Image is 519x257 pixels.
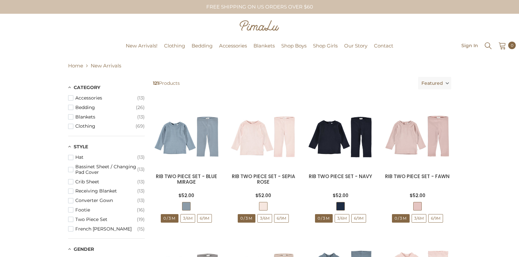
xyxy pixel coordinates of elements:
button: Crib Sheet [68,177,145,187]
span: Bedding [75,105,136,110]
span: French [PERSON_NAME] [75,226,137,232]
span: 3/6M [412,214,426,223]
span: (13) [137,188,145,194]
button: Clothing [68,121,145,131]
button: Bedding [68,103,145,112]
span: 6/9M [197,214,212,223]
span: Bassinet Sheet / Changing Pad Cover [75,164,137,175]
a: Home [68,62,83,70]
span: BLUE MIRAGE [182,202,191,211]
span: Blankets [253,43,275,49]
span: Crib Sheet [75,179,137,185]
label: Featured [418,77,451,89]
span: FAWN [413,202,422,211]
a: Our Story [341,42,371,59]
span: 6/9M [351,214,366,223]
span: 3/6M [258,214,272,222]
span: (13) [137,114,145,120]
span: 3/6M [412,214,426,222]
span: New Arrivals! [126,43,158,49]
a: Contact [371,42,397,59]
a: RIB TWO PIECE SET - SEPIA ROSE [232,173,295,185]
button: Footie [68,205,145,215]
span: 0/3M [161,214,178,223]
span: Gender [74,246,94,252]
button: Bassinet Sheet / Changing Pad Cover [68,162,145,177]
span: Converter Gown [75,198,137,203]
b: 121 [153,80,159,86]
span: Clothing [75,123,136,129]
span: $52.00 [410,192,425,199]
span: 0/3M [392,214,409,222]
span: (16) [137,207,145,213]
span: Blankets [75,114,137,120]
span: (19) [137,217,145,222]
span: (13) [137,167,145,172]
a: New Arrivals [91,63,121,69]
span: 6/9M [197,214,212,222]
span: Shop Boys [281,43,306,49]
img: Pimalu [240,20,279,31]
a: RIB TWO PIECE SET - BLUE MIRAGE [156,173,217,185]
span: $52.00 [255,192,271,199]
span: 0/3M [315,214,333,223]
span: Accessories [219,43,247,49]
span: 3/6M [335,214,349,222]
span: Accessories [75,95,137,101]
nav: breadcrumbs [68,59,451,72]
a: New Arrivals! [122,42,161,59]
span: 0 [511,42,513,49]
div: FREE SHIPPING ON US ORDERS OVER $60 [187,1,332,13]
a: Clothing [161,42,188,59]
span: 3/6M [180,214,195,223]
span: $52.00 [178,192,194,199]
span: (13) [137,95,145,101]
span: $52.00 [333,192,348,199]
button: Two Piece Set [68,215,145,224]
span: 3/6M [257,214,272,223]
a: RIB TWO PIECE SET - FAWN [385,173,450,180]
span: SEPIA ROSE [259,202,268,211]
a: Shop Girls [310,42,341,59]
span: 6/9M [274,214,288,222]
a: Shop Boys [278,42,310,59]
span: 6/9M [352,214,366,222]
a: Sign In [461,43,478,48]
button: Converter Gown [68,196,145,205]
span: (26) [136,105,145,110]
span: Style [74,144,88,150]
span: NAVY [336,202,345,211]
a: Blankets [250,42,278,59]
span: (13) [137,179,145,185]
button: Blankets [68,112,145,122]
span: Two Piece Set [75,217,137,222]
span: 6/9M [274,214,289,223]
a: Accessories [216,42,250,59]
a: Bedding [188,42,216,59]
span: 6/9M [428,214,443,223]
a: Pimalu [3,44,24,48]
a: RIB TWO PIECE SET - NAVY [309,173,372,180]
span: 6/9M [429,214,443,222]
span: Bedding [192,43,213,49]
button: French Terry Set [68,224,145,234]
span: (15) [137,226,145,232]
span: (13) [137,198,145,203]
span: 0/3M [161,214,178,222]
span: (13) [137,155,145,160]
span: Products [150,77,416,89]
span: 3/6M [335,214,349,223]
span: 0/3M [238,214,255,222]
button: Accessories [68,93,145,103]
span: 0/3M [315,214,332,222]
span: 0/3M [238,214,255,223]
summary: Search [484,41,492,50]
span: Our Story [344,43,367,49]
button: Receiving Blanket [68,186,145,196]
span: (69) [136,123,145,129]
span: Hat [75,155,137,160]
span: Shop Girls [313,43,338,49]
span: Category [74,84,100,90]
